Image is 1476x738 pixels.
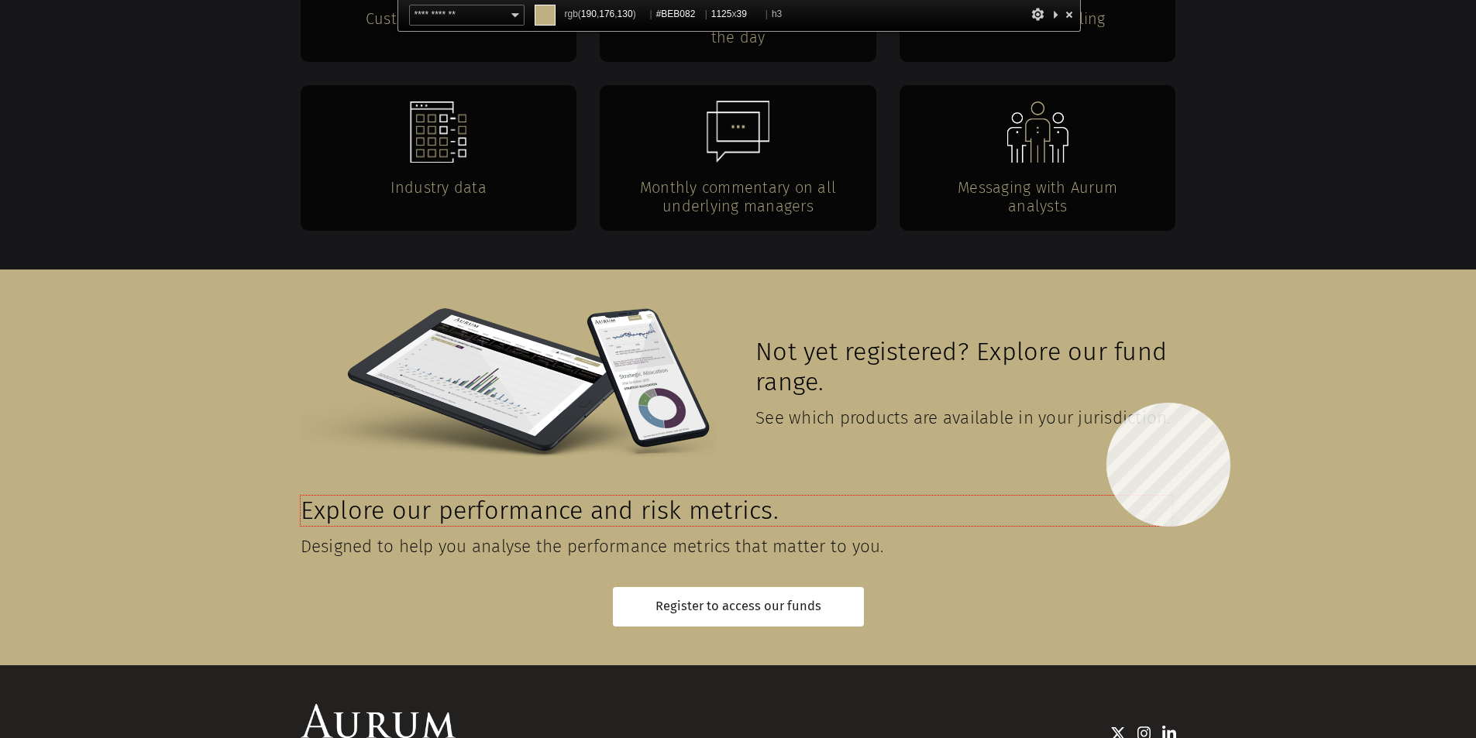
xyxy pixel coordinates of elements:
span: h3 [772,5,782,24]
span: 1125 [711,9,732,19]
span: 176 [599,9,614,19]
a: Register to access our funds [613,587,864,626]
span: Not yet registered? Explore our fund range. [755,337,1167,397]
h4: Messaging with Aurum analysts [931,178,1145,215]
div: Collapse This Panel [1049,5,1061,24]
span: See which products are available in your jurisdiction. [755,407,1171,428]
span: Designed to help you analyse the performance metrics that matter to you. [301,536,884,557]
span: 130 [618,9,633,19]
h4: Customised charting [332,9,546,28]
span: rgb( , , ) [565,5,646,24]
span: #BEB082 [656,5,701,24]
h4: Monthly commentary on all underlying managers [631,178,845,215]
span: Explore our performance and risk metrics. [301,496,779,526]
h4: Industry data [332,178,546,197]
span: | [766,9,768,19]
span: x [711,5,762,24]
div: Options [1030,5,1046,24]
span: 190 [581,9,597,19]
div: Close and Stop Picking [1061,5,1077,24]
span: | [650,9,652,19]
span: | [705,9,707,19]
span: 39 [736,9,746,19]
